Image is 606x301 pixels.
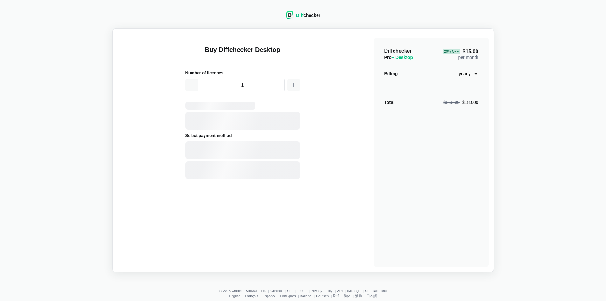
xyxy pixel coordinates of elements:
[219,289,270,293] li: © 2025 Checker Software Inc.
[263,294,275,298] a: Español
[384,100,394,105] strong: Total
[201,79,285,91] input: 1
[384,55,413,60] span: Pro
[270,289,282,293] a: Contact
[347,289,360,293] a: iManage
[443,49,478,54] span: $15.00
[286,11,294,19] img: Diffchecker logo
[311,289,332,293] a: Privacy Policy
[297,289,306,293] a: Terms
[443,100,460,105] span: $252.00
[245,294,258,298] a: Français
[185,132,300,139] h2: Select payment method
[443,99,478,105] div: $180.00
[337,289,343,293] a: API
[185,69,300,76] h2: Number of licenses
[384,70,398,77] div: Billing
[443,49,460,54] div: 29 % Off
[392,55,413,60] span: + Desktop
[286,15,320,20] a: Diffchecker logoDiffchecker
[185,45,300,62] h1: Buy Diffchecker Desktop
[384,48,412,54] span: Diffchecker
[366,294,377,298] a: 日本語
[296,13,303,18] span: Diff
[316,294,329,298] a: Deutsch
[287,289,292,293] a: CLI
[333,294,339,298] a: हिन्दी
[229,294,240,298] a: English
[344,294,351,298] a: 简体
[443,48,478,61] div: per month
[365,289,387,293] a: Compare Text
[300,294,311,298] a: Italiano
[280,294,296,298] a: Português
[296,12,320,18] div: checker
[355,294,362,298] a: 繁體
